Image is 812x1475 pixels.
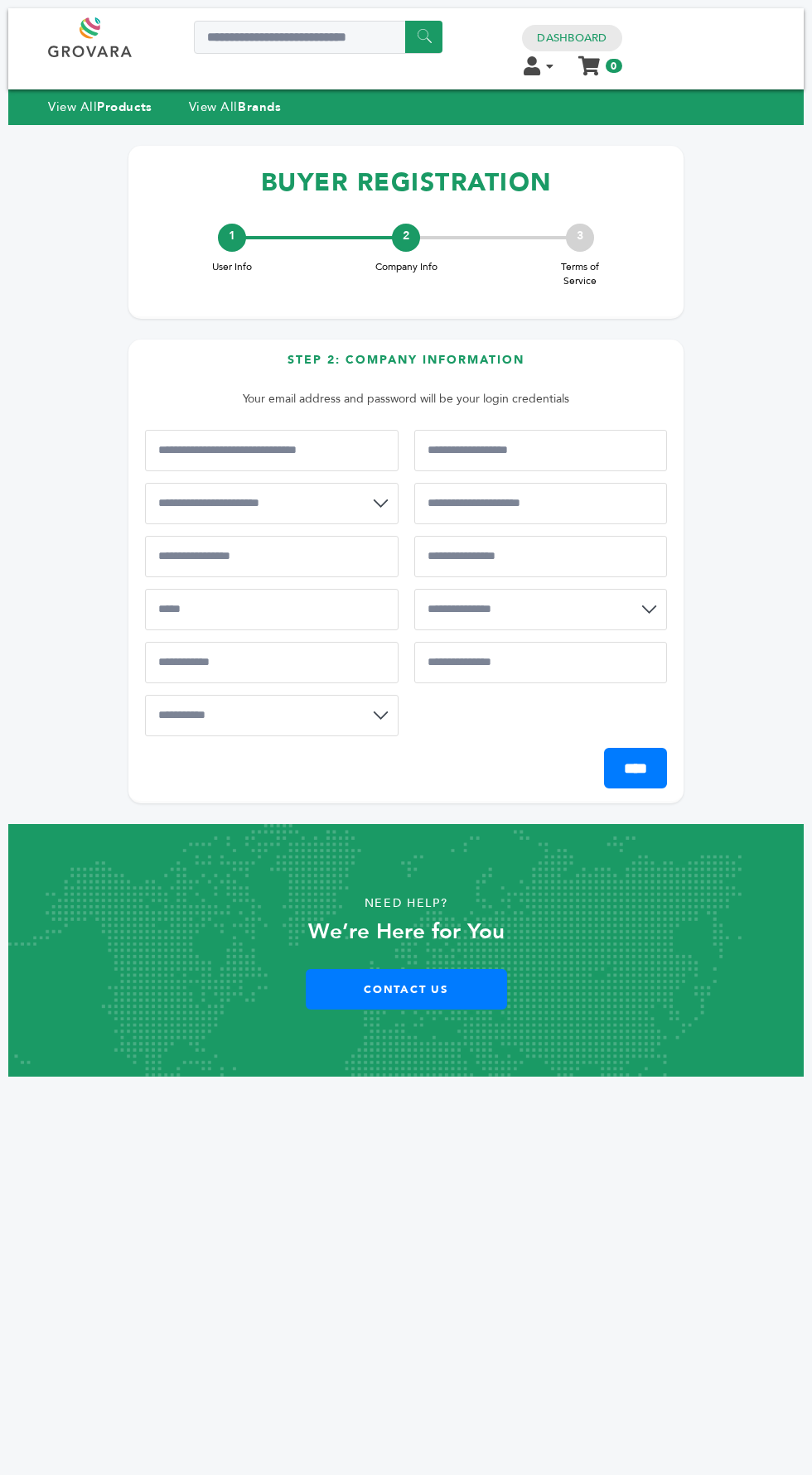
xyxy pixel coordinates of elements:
[145,642,399,683] input: Postal Code*
[199,260,265,274] span: User Info
[606,59,621,73] span: 0
[547,260,613,288] span: Terms of Service
[392,224,420,252] div: 2
[414,536,668,577] input: Street Address 2
[145,158,667,207] h1: BUYER REGISTRATION
[145,589,399,630] input: City*
[373,260,439,274] span: Company Info
[145,536,399,577] input: Street Address 1*
[97,99,152,115] strong: Products
[537,31,607,46] a: Dashboard
[48,891,764,916] p: Need Help?
[414,430,668,471] input: Business Tax ID/EIN
[580,51,599,69] a: My Cart
[218,224,246,252] div: 1
[306,969,507,1010] a: Contact Us
[414,642,668,683] input: Company Website
[238,99,281,115] strong: Brands
[308,917,505,947] strong: We’re Here for You
[48,99,152,115] a: View AllProducts
[194,21,442,54] input: Search a product or brand...
[566,224,594,252] div: 3
[189,99,282,115] a: View AllBrands
[414,483,668,524] input: Business Phone Number*
[145,430,399,471] input: Business Name/Company Legal Name*
[153,389,659,409] p: Your email address and password will be your login credentials
[145,352,667,381] h3: Step 2: Company Information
